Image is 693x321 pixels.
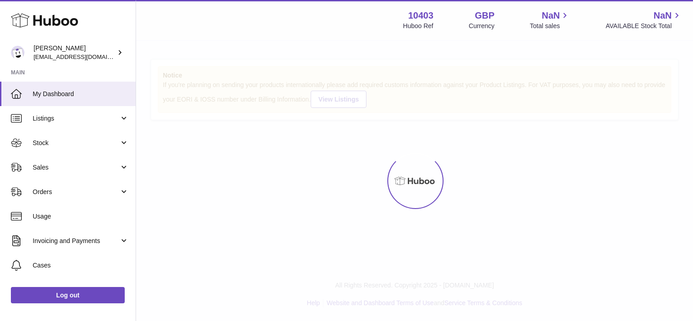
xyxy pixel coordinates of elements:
[33,188,119,196] span: Orders
[530,22,570,30] span: Total sales
[34,44,115,61] div: [PERSON_NAME]
[34,53,133,60] span: [EMAIL_ADDRESS][DOMAIN_NAME]
[33,261,129,270] span: Cases
[654,10,672,22] span: NaN
[33,114,119,123] span: Listings
[530,10,570,30] a: NaN Total sales
[605,10,682,30] a: NaN AVAILABLE Stock Total
[408,10,434,22] strong: 10403
[33,212,129,221] span: Usage
[403,22,434,30] div: Huboo Ref
[475,10,494,22] strong: GBP
[11,287,125,303] a: Log out
[542,10,560,22] span: NaN
[33,139,119,147] span: Stock
[605,22,682,30] span: AVAILABLE Stock Total
[11,46,24,59] img: internalAdmin-10403@internal.huboo.com
[33,237,119,245] span: Invoicing and Payments
[33,90,129,98] span: My Dashboard
[469,22,495,30] div: Currency
[33,163,119,172] span: Sales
